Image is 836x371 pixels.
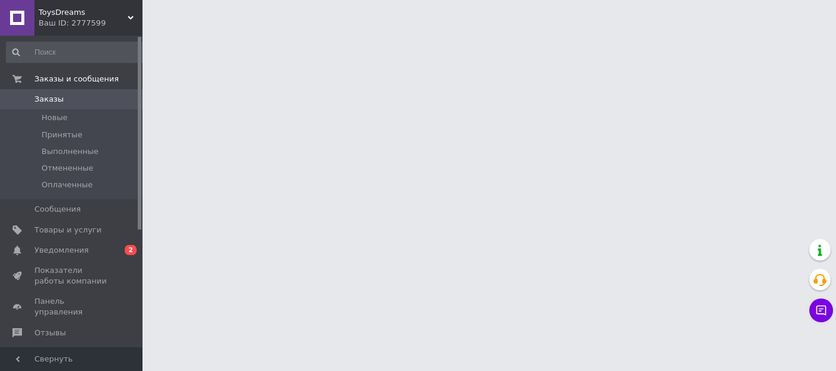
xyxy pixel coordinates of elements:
span: Выполненные [42,146,99,157]
span: ToysDreams [39,7,128,18]
span: Сообщения [34,204,81,215]
div: Ваш ID: 2777599 [39,18,142,29]
span: Отмененные [42,163,93,174]
span: Заказы и сообщения [34,74,119,84]
button: Чат с покупателем [809,298,833,322]
span: Заказы [34,94,64,105]
span: Уведомления [34,245,88,256]
span: Новые [42,112,68,123]
span: Товары и услуги [34,225,102,235]
span: Отзывы [34,328,66,338]
span: Принятые [42,130,83,140]
span: Панель управления [34,296,110,317]
span: 2 [125,245,137,255]
span: Показатели работы компании [34,265,110,287]
input: Поиск [6,42,148,63]
span: Оплаченные [42,180,93,190]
